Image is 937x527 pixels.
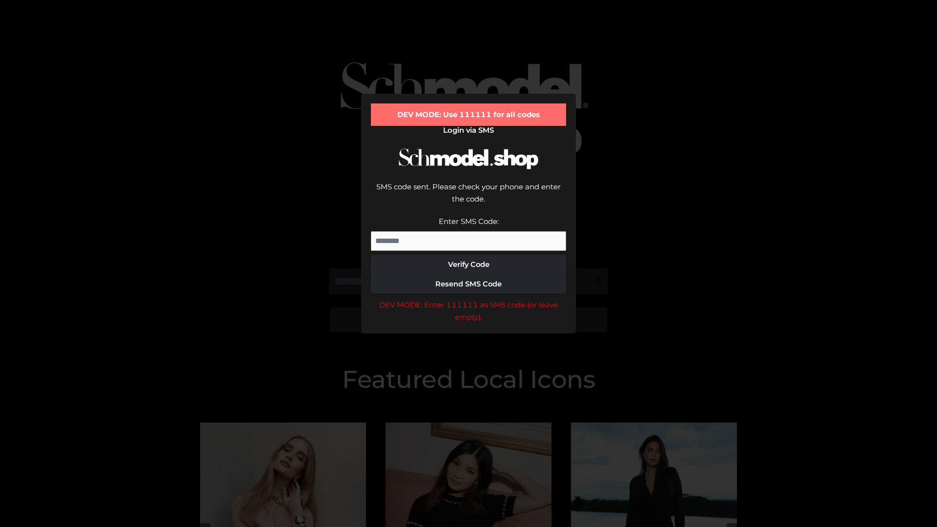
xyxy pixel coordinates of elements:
[439,217,499,226] label: Enter SMS Code:
[371,126,566,135] h2: Login via SMS
[371,103,566,126] div: DEV MODE: Use 111111 for all codes
[371,181,566,215] div: SMS code sent. Please check your phone and enter the code.
[395,140,542,178] img: Schmodel Logo
[371,274,566,294] button: Resend SMS Code
[371,255,566,274] button: Verify Code
[371,299,566,324] div: DEV MODE: Enter 111111 as SMS code (or leave empty).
